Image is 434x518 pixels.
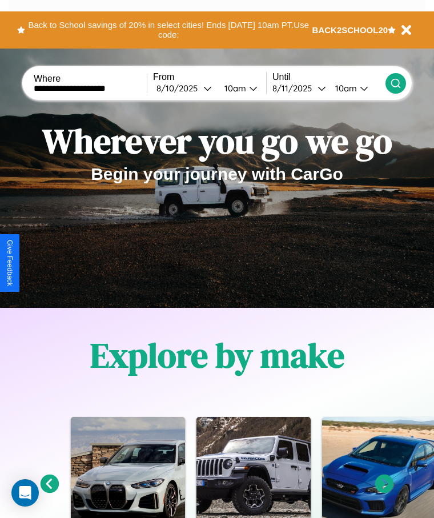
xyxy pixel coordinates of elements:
[90,332,344,379] h1: Explore by make
[153,72,266,82] label: From
[272,72,385,82] label: Until
[153,82,215,94] button: 8/10/2025
[215,82,266,94] button: 10am
[11,479,39,507] div: Open Intercom Messenger
[272,83,318,94] div: 8 / 11 / 2025
[6,240,14,286] div: Give Feedback
[25,17,312,43] button: Back to School savings of 20% in select cities! Ends [DATE] 10am PT.Use code:
[156,83,203,94] div: 8 / 10 / 2025
[312,25,388,35] b: BACK2SCHOOL20
[326,82,385,94] button: 10am
[34,74,147,84] label: Where
[329,83,360,94] div: 10am
[219,83,249,94] div: 10am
